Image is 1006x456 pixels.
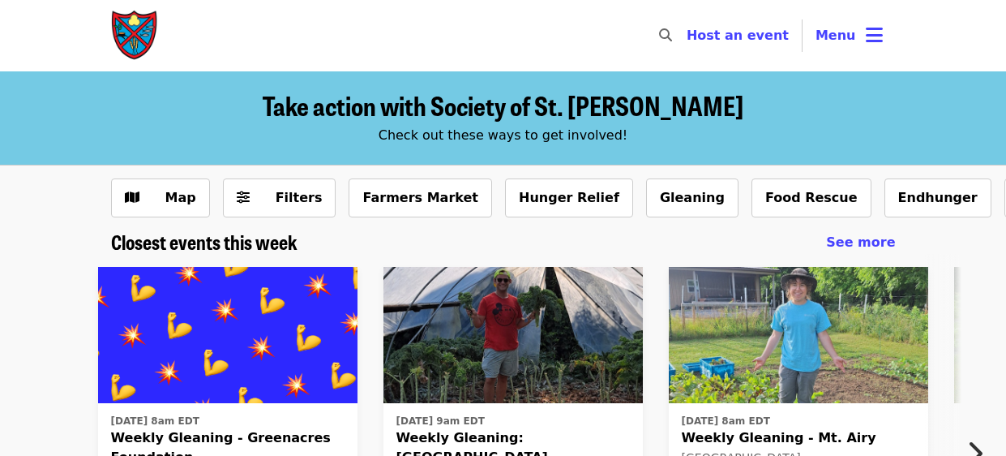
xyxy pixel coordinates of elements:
[687,28,789,43] a: Host an event
[682,414,770,428] time: [DATE] 8am EDT
[884,179,991,217] button: Endhunger
[682,428,915,448] span: Weekly Gleaning - Mt. Airy
[276,190,323,205] span: Filters
[816,28,856,43] span: Menu
[237,190,250,205] i: sliders-h icon
[646,179,738,217] button: Gleaning
[111,227,298,256] span: Closest events this week
[98,230,909,254] div: Closest events this week
[826,233,895,252] a: See more
[111,10,160,62] img: Society of St. Andrew - Home
[751,179,871,217] button: Food Rescue
[111,414,199,428] time: [DATE] 8am EDT
[111,126,896,145] div: Check out these ways to get involved!
[803,16,896,55] button: Toggle account menu
[505,179,633,217] button: Hunger Relief
[98,267,357,403] img: Weekly Gleaning - Greenacres Foundation - Indian Hill organized by Society of St. Andrew
[383,267,643,403] img: Weekly Gleaning: Our Harvest - College Hill organized by Society of St. Andrew
[111,179,210,217] button: Show map view
[111,230,298,254] a: Closest events this week
[263,86,743,124] span: Take action with Society of St. [PERSON_NAME]
[659,28,672,43] i: search icon
[396,414,485,428] time: [DATE] 9am EDT
[165,190,196,205] span: Map
[682,16,695,55] input: Search
[669,267,928,403] img: Weekly Gleaning - Mt. Airy organized by Society of St. Andrew
[125,190,139,205] i: map icon
[866,24,883,47] i: bars icon
[223,179,336,217] button: Filters (0 selected)
[826,234,895,250] span: See more
[349,179,492,217] button: Farmers Market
